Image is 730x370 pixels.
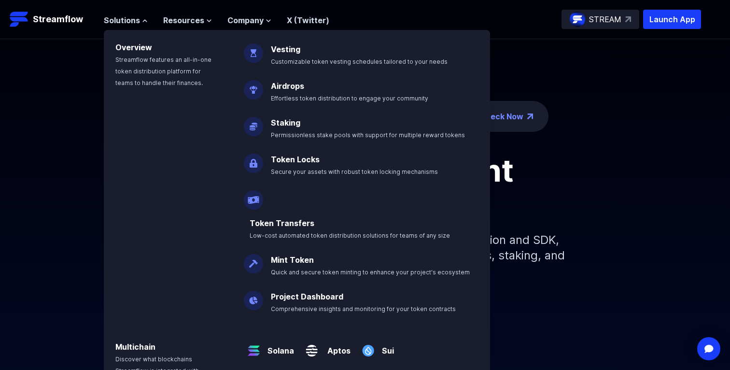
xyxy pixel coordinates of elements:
[527,114,533,119] img: top-right-arrow.png
[244,72,263,100] img: Airdrops
[625,16,631,22] img: top-right-arrow.svg
[244,246,263,273] img: Mint Token
[271,58,448,65] span: Customizable token vesting schedules tailored to your needs
[244,109,263,136] img: Staking
[322,337,351,356] a: Aptos
[264,337,294,356] a: Solana
[358,333,378,360] img: Sui
[302,333,322,360] img: Aptos
[271,168,438,175] span: Secure your assets with robust token locking mechanisms
[244,283,263,310] img: Project Dashboard
[271,81,304,91] a: Airdrops
[163,14,204,26] span: Resources
[104,14,140,26] span: Solutions
[250,218,314,228] a: Token Transfers
[104,14,148,26] button: Solutions
[10,10,94,29] a: Streamflow
[271,131,465,139] span: Permissionless stake pools with support for multiple reward tokens
[227,14,264,26] span: Company
[589,14,621,25] p: STREAM
[115,56,211,86] span: Streamflow features an all-in-one token distribution platform for teams to handle their finances.
[271,305,456,313] span: Comprehensive insights and monitoring for your token contracts
[244,36,263,63] img: Vesting
[287,15,329,25] a: X (Twitter)
[271,292,343,301] a: Project Dashboard
[244,146,263,173] img: Token Locks
[244,333,264,360] img: Solana
[271,269,470,276] span: Quick and secure token minting to enhance your project's ecosystem
[271,44,300,54] a: Vesting
[378,337,394,356] a: Sui
[480,111,523,122] a: Check Now
[33,13,83,26] p: Streamflow
[115,342,155,352] a: Multichain
[271,95,428,102] span: Effortless token distribution to engage your community
[227,14,271,26] button: Company
[10,10,29,29] img: Streamflow Logo
[271,118,300,128] a: Staking
[250,232,450,239] span: Low-cost automated token distribution solutions for teams of any size
[570,12,585,27] img: streamflow-logo-circle.png
[697,337,720,360] div: Open Intercom Messenger
[271,155,320,164] a: Token Locks
[271,255,314,265] a: Mint Token
[562,10,639,29] a: STREAM
[244,183,263,210] img: Payroll
[163,14,212,26] button: Resources
[643,10,701,29] button: Launch App
[115,43,152,52] a: Overview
